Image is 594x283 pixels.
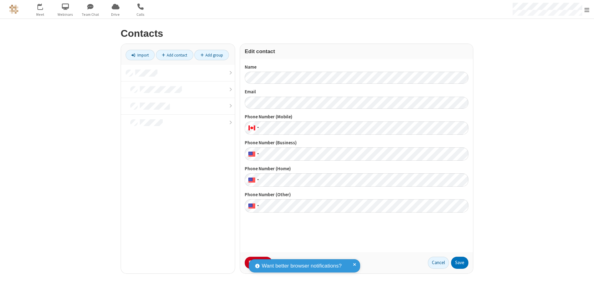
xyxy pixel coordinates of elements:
a: Add group [194,50,229,60]
span: Want better browser notifications? [262,262,342,270]
div: 1 [42,3,46,8]
label: Email [245,88,468,95]
span: Webinars [54,12,77,17]
button: Save [451,257,468,269]
h3: Edit contact [245,49,468,54]
a: Import [126,50,155,60]
h2: Contacts [121,28,473,39]
span: Team Chat [79,12,102,17]
label: Phone Number (Home) [245,165,468,172]
a: Add contact [156,50,193,60]
label: Phone Number (Mobile) [245,113,468,120]
label: Phone Number (Business) [245,139,468,146]
img: QA Selenium DO NOT DELETE OR CHANGE [9,5,19,14]
label: Phone Number (Other) [245,191,468,198]
div: United States: + 1 [245,199,261,213]
label: Name [245,64,468,71]
button: Cancel [428,257,449,269]
button: Delete [245,257,272,269]
div: United States: + 1 [245,147,261,161]
span: Drive [104,12,127,17]
span: Meet [29,12,52,17]
div: United States: + 1 [245,173,261,187]
div: Canada: + 1 [245,121,261,135]
span: Calls [129,12,152,17]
